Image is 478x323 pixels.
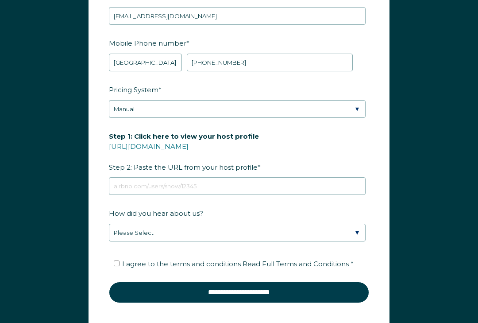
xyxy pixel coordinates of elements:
span: How did you hear about us? [109,206,203,220]
span: Read Full Terms and Conditions [243,260,349,268]
span: Pricing System [109,83,158,97]
input: I agree to the terms and conditions Read Full Terms and Conditions * [114,261,119,266]
input: airbnb.com/users/show/12345 [109,177,366,195]
a: [URL][DOMAIN_NAME] [109,142,189,151]
span: Step 1: Click here to view your host profile [109,129,259,143]
a: Read Full Terms and Conditions [241,260,351,268]
span: I agree to the terms and conditions [122,260,354,268]
span: Mobile Phone number [109,36,186,50]
span: Step 2: Paste the URL from your host profile [109,129,259,174]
